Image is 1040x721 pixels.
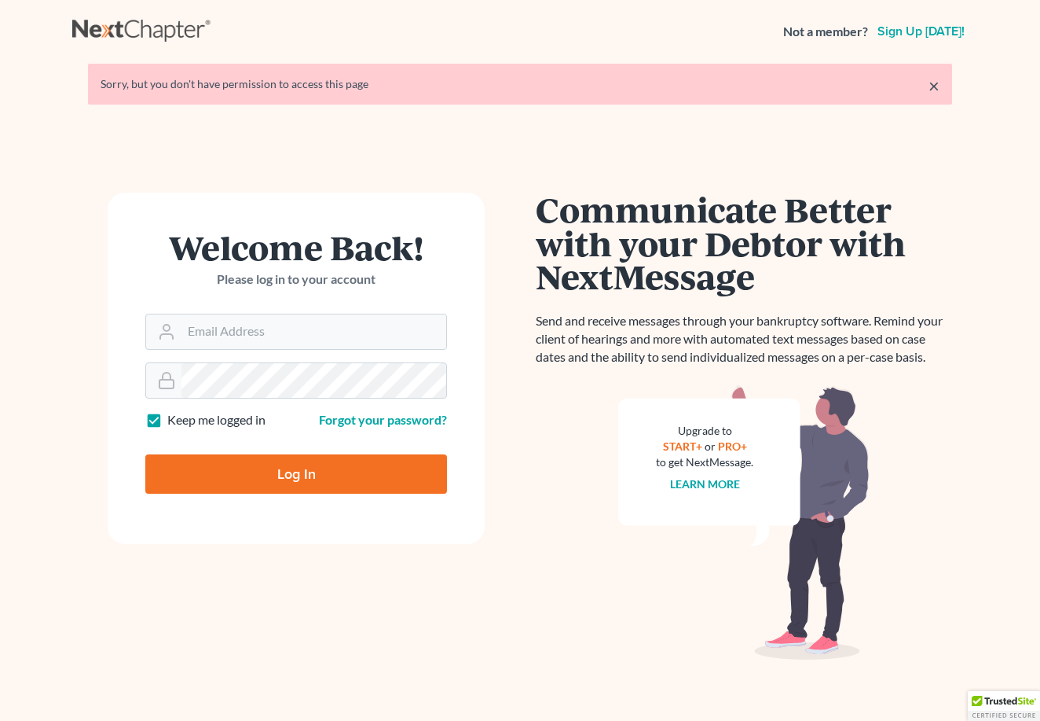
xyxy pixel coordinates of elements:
img: nextmessage_bg-59042aed3d76b12b5cd301f8e5b87938c9018125f34e5fa2b7a6b67550977c72.svg [618,385,870,660]
a: START+ [663,440,702,453]
div: Sorry, but you don't have permission to access this page [101,76,939,92]
label: Keep me logged in [167,411,265,429]
a: PRO+ [718,440,747,453]
div: TrustedSite Certified [968,691,1040,721]
div: to get NextMessage. [656,454,753,470]
a: Forgot your password? [319,412,447,427]
strong: Not a member? [783,23,868,41]
input: Email Address [181,315,446,349]
a: × [928,76,939,95]
a: Sign up [DATE]! [874,25,968,38]
h1: Welcome Back! [145,230,447,264]
span: or [705,440,716,453]
div: Upgrade to [656,423,753,439]
a: Learn more [670,477,740,491]
input: Log In [145,454,447,494]
h1: Communicate Better with your Debtor with NextMessage [536,193,952,293]
p: Send and receive messages through your bankruptcy software. Remind your client of hearings and mo... [536,312,952,366]
p: Please log in to your account [145,270,447,289]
